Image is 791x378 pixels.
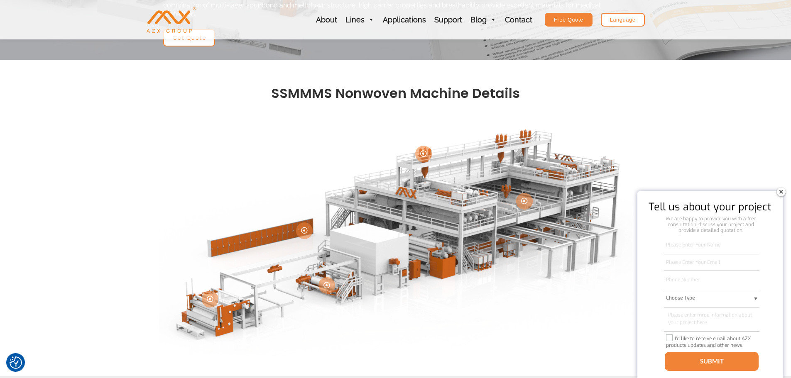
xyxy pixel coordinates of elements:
[147,15,196,23] a: AZX Nonwoven Machine
[10,356,22,369] button: Consent Preferences
[545,13,593,27] a: Free Quote
[172,35,206,41] span: Get Quote
[601,13,645,27] a: Language
[159,85,632,102] h2: SSMMMS Nonwoven Machine Details
[10,356,22,369] img: Revisit consent button
[159,106,632,356] img: AZX SSMMMS nonwoven fabric machine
